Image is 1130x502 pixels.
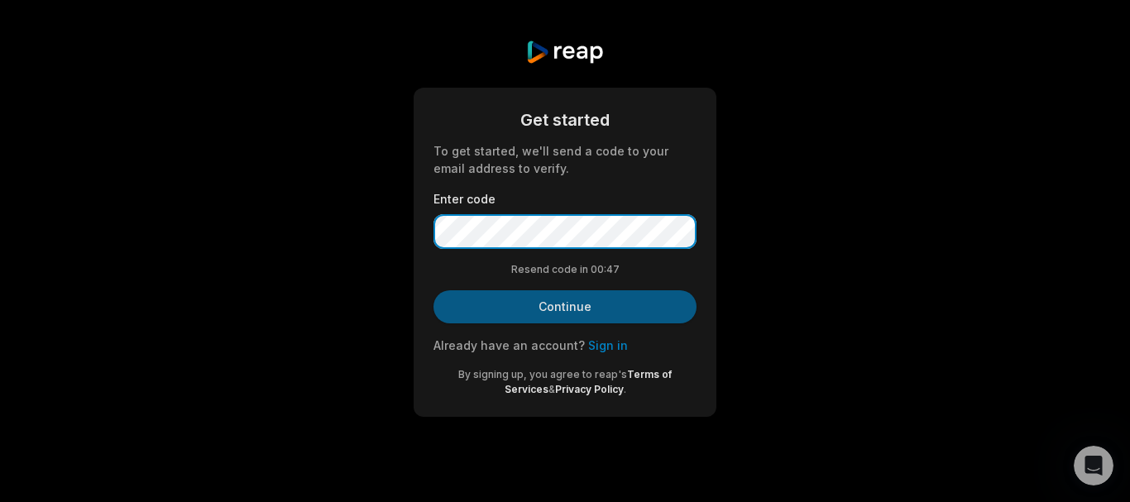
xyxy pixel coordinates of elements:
[433,290,697,323] button: Continue
[606,262,620,277] span: 47
[588,338,628,352] a: Sign in
[624,383,626,395] span: .
[433,142,697,177] div: To get started, we'll send a code to your email address to verify.
[525,40,604,65] img: reap
[555,383,624,395] a: Privacy Policy
[505,368,673,395] a: Terms of Services
[548,383,555,395] span: &
[433,108,697,132] div: Get started
[433,338,585,352] span: Already have an account?
[433,190,697,208] label: Enter code
[458,368,627,380] span: By signing up, you agree to reap's
[1074,446,1113,485] iframe: Intercom live chat
[433,262,697,277] div: Resend code in 00:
